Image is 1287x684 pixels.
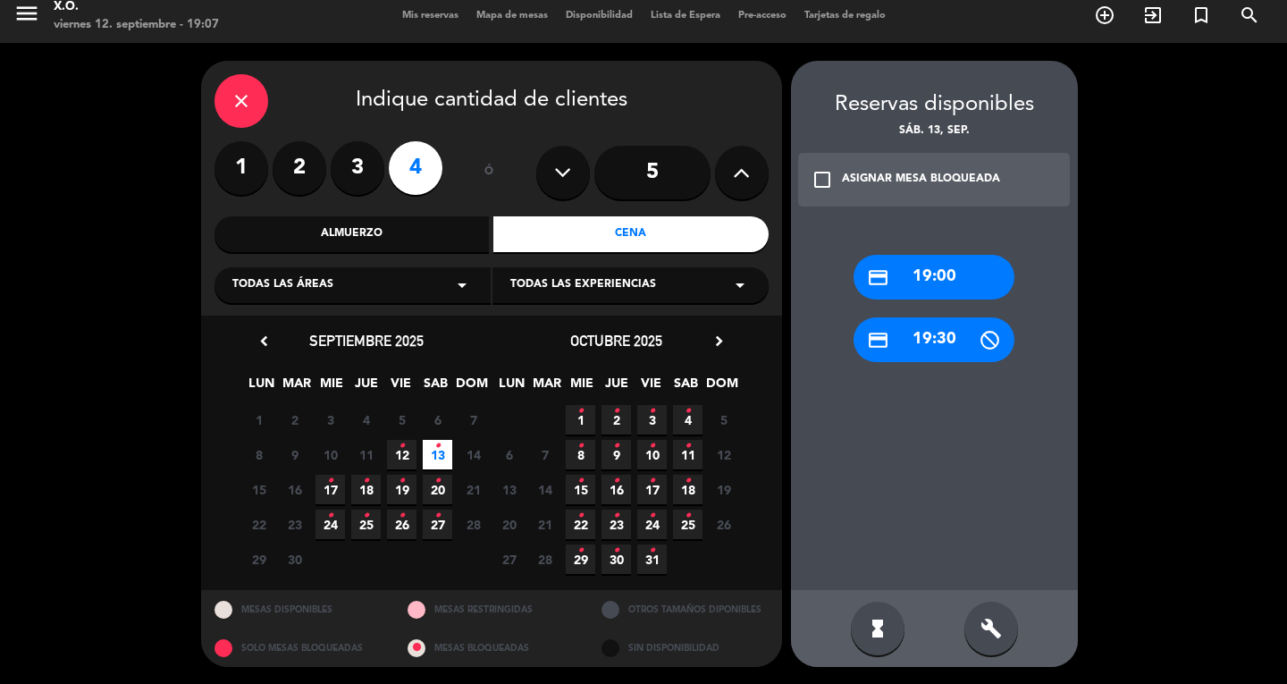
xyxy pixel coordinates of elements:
span: 9 [280,440,309,469]
span: 31 [637,545,667,574]
span: 20 [494,510,524,539]
div: Indique cantidad de clientes [214,74,769,128]
span: DOM [456,373,485,402]
span: 27 [423,510,452,539]
span: 25 [351,510,381,539]
label: 3 [331,141,384,195]
span: octubre 2025 [570,332,662,350]
span: 14 [530,475,559,504]
div: Cena [493,216,769,252]
span: 27 [494,545,524,574]
span: 19 [387,475,416,504]
span: MAR [532,373,561,402]
i: arrow_drop_down [451,274,473,296]
span: 17 [315,475,345,504]
div: Almuerzo [214,216,490,252]
span: Tarjetas de regalo [795,11,895,21]
i: • [613,432,619,460]
span: 6 [423,405,452,435]
div: OTROS TAMAÑOS DIPONIBLES [588,590,782,629]
label: 1 [214,141,268,195]
i: • [577,432,584,460]
span: 22 [244,510,273,539]
span: 13 [423,440,452,469]
span: 18 [673,475,702,504]
span: 7 [530,440,559,469]
span: 15 [566,475,595,504]
span: 23 [601,510,631,539]
i: chevron_right [710,332,728,350]
span: 1 [566,405,595,435]
span: VIE [386,373,416,402]
span: 24 [315,510,345,539]
span: 30 [280,545,309,574]
span: 20 [423,475,452,504]
span: 24 [637,510,667,539]
i: • [649,536,655,565]
span: DOM [706,373,736,402]
div: Reservas disponibles [791,88,1078,122]
span: 15 [244,475,273,504]
span: 9 [601,440,631,469]
i: credit_card [867,266,889,289]
span: Todas las áreas [232,276,333,294]
span: 23 [280,510,309,539]
span: 17 [637,475,667,504]
span: 16 [280,475,309,504]
span: Mapa de mesas [467,11,557,21]
span: VIE [636,373,666,402]
i: • [649,397,655,426]
span: 25 [673,510,702,539]
span: 28 [530,545,559,574]
i: • [399,467,405,495]
span: JUE [601,373,631,402]
div: SOLO MESAS BLOQUEADAS [201,629,395,667]
i: turned_in_not [1190,4,1212,26]
i: • [363,467,369,495]
span: LUN [497,373,526,402]
i: • [649,502,655,530]
i: • [613,397,619,426]
i: add_circle_outline [1094,4,1115,26]
span: 10 [315,440,345,469]
i: • [577,397,584,426]
span: 21 [458,475,488,504]
span: SAB [421,373,450,402]
i: • [685,397,691,426]
span: SAB [671,373,701,402]
span: 22 [566,510,595,539]
span: 5 [709,405,738,435]
div: MESAS RESTRINGIDAS [394,590,588,629]
i: • [363,502,369,530]
div: SIN DISPONIBILIDAD [588,629,782,667]
span: Pre-acceso [729,11,795,21]
i: • [685,467,691,495]
span: 26 [709,510,738,539]
div: ó [460,141,518,204]
span: 4 [351,405,381,435]
span: Todas las experiencias [510,276,656,294]
i: • [577,502,584,530]
span: 12 [709,440,738,469]
span: 29 [566,545,595,574]
span: 4 [673,405,702,435]
span: JUE [351,373,381,402]
span: 8 [244,440,273,469]
label: 4 [389,141,442,195]
span: 14 [458,440,488,469]
i: • [613,502,619,530]
div: MESAS BLOQUEADAS [394,629,588,667]
span: 5 [387,405,416,435]
span: 12 [387,440,416,469]
div: 19:00 [854,255,1014,300]
i: credit_card [867,329,889,351]
span: 2 [601,405,631,435]
span: 11 [351,440,381,469]
span: 28 [458,510,488,539]
i: • [434,502,441,530]
i: • [327,502,333,530]
i: hourglass_full [867,618,888,639]
span: septiembre 2025 [309,332,424,350]
i: • [399,432,405,460]
span: MIE [567,373,596,402]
